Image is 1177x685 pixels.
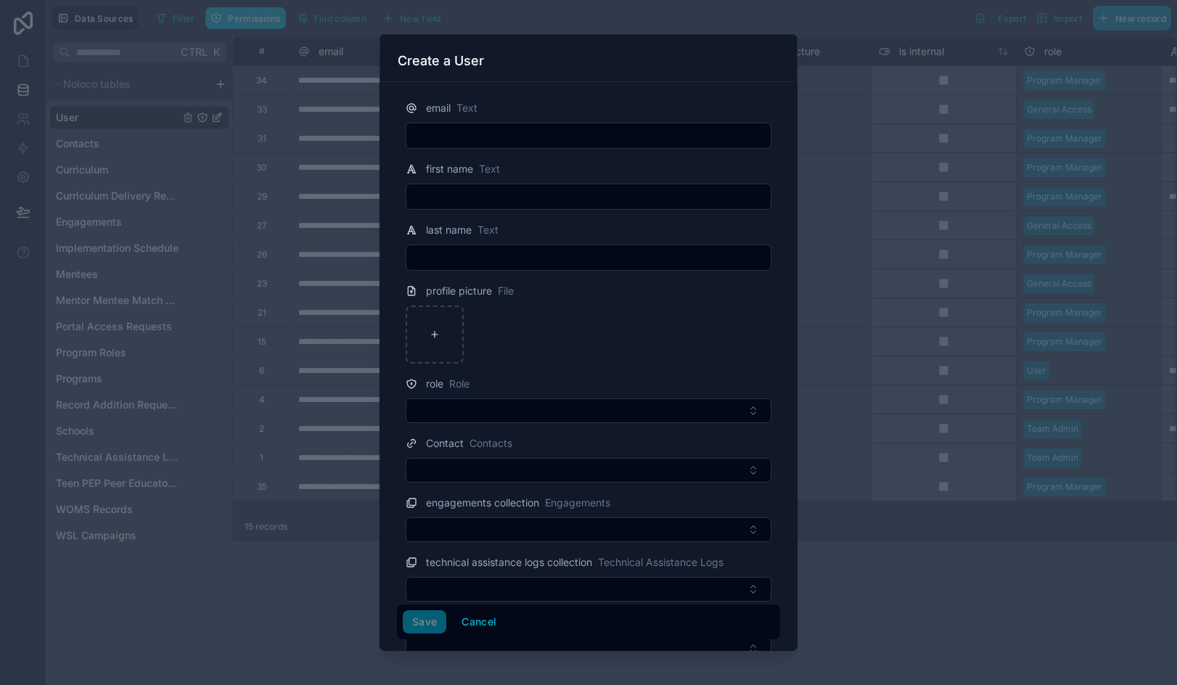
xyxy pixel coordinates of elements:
button: Select Button [406,577,771,602]
span: role [426,377,443,391]
span: Text [479,162,500,176]
span: File [498,284,514,298]
span: Role [449,377,469,391]
button: Select Button [406,517,771,542]
span: Text [456,101,477,115]
h3: Create a User [398,52,484,70]
span: email [426,101,451,115]
span: first name [426,162,473,176]
span: Engagements [545,496,610,510]
button: Select Button [406,458,771,483]
span: engagements collection [426,496,539,510]
span: Text [477,223,499,237]
button: Select Button [406,636,771,661]
span: Contact [426,436,464,451]
span: Technical Assistance Logs [598,555,723,570]
span: profile picture [426,284,492,298]
span: last name [426,223,472,237]
button: Select Button [406,398,771,423]
span: Contacts [469,436,512,451]
button: Cancel [452,610,506,633]
span: technical assistance logs collection [426,555,592,570]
